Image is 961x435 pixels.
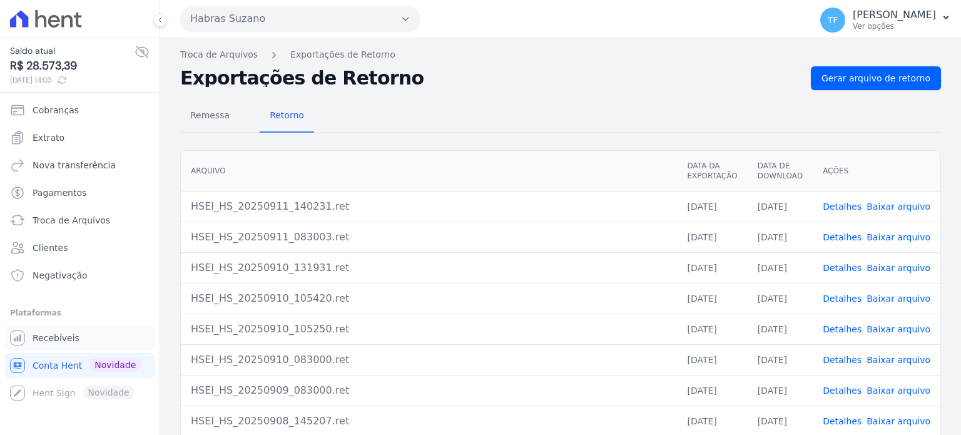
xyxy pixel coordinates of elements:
span: Novidade [89,358,141,372]
td: [DATE] [677,252,747,283]
td: [DATE] [677,222,747,252]
a: Baixar arquivo [867,202,930,212]
a: Detalhes [823,232,862,242]
div: HSEI_HS_20250909_083000.ret [191,383,667,398]
td: [DATE] [677,314,747,344]
a: Gerar arquivo de retorno [811,66,941,90]
span: Conta Hent [33,359,82,372]
span: Clientes [33,242,68,254]
a: Baixar arquivo [867,416,930,426]
td: [DATE] [748,222,813,252]
span: R$ 28.573,39 [10,58,135,74]
a: Extrato [5,125,155,150]
div: Plataformas [10,305,150,320]
a: Pagamentos [5,180,155,205]
span: Pagamentos [33,187,86,199]
span: Recebíveis [33,332,79,344]
a: Cobranças [5,98,155,123]
a: Troca de Arquivos [180,48,258,61]
div: HSEI_HS_20250911_083003.ret [191,230,667,245]
span: Extrato [33,131,64,144]
nav: Sidebar [10,98,150,406]
span: Gerar arquivo de retorno [821,72,930,84]
a: Baixar arquivo [867,263,930,273]
a: Detalhes [823,386,862,396]
a: Conta Hent Novidade [5,353,155,378]
td: [DATE] [748,375,813,406]
span: Negativação [33,269,88,282]
div: HSEI_HS_20250908_145207.ret [191,414,667,429]
h2: Exportações de Retorno [180,69,801,87]
th: Ações [813,151,940,192]
td: [DATE] [677,283,747,314]
span: [DATE] 14:03 [10,74,135,86]
span: Saldo atual [10,44,135,58]
p: Ver opções [853,21,936,31]
th: Data de Download [748,151,813,192]
span: Troca de Arquivos [33,214,110,227]
span: TF [828,16,838,24]
a: Troca de Arquivos [5,208,155,233]
a: Detalhes [823,416,862,426]
div: HSEI_HS_20250911_140231.ret [191,199,667,214]
span: Nova transferência [33,159,116,171]
a: Retorno [260,100,314,133]
td: [DATE] [748,344,813,375]
a: Detalhes [823,355,862,365]
a: Nova transferência [5,153,155,178]
a: Baixar arquivo [867,386,930,396]
button: TF [PERSON_NAME] Ver opções [810,3,961,38]
div: HSEI_HS_20250910_105420.ret [191,291,667,306]
a: Negativação [5,263,155,288]
a: Exportações de Retorno [290,48,395,61]
span: Retorno [262,103,312,128]
th: Data da Exportação [677,151,747,192]
div: HSEI_HS_20250910_105250.ret [191,322,667,337]
td: [DATE] [677,375,747,406]
a: Baixar arquivo [867,355,930,365]
a: Detalhes [823,263,862,273]
td: [DATE] [748,283,813,314]
a: Detalhes [823,324,862,334]
th: Arquivo [181,151,677,192]
a: Baixar arquivo [867,324,930,334]
nav: Breadcrumb [180,48,941,61]
a: Baixar arquivo [867,232,930,242]
button: Habras Suzano [180,6,420,31]
a: Detalhes [823,294,862,304]
td: [DATE] [677,191,747,222]
a: Detalhes [823,202,862,212]
a: Clientes [5,235,155,260]
a: Baixar arquivo [867,294,930,304]
a: Remessa [180,100,240,133]
span: Remessa [183,103,237,128]
a: Recebíveis [5,325,155,351]
div: HSEI_HS_20250910_083000.ret [191,352,667,367]
td: [DATE] [748,191,813,222]
td: [DATE] [677,344,747,375]
td: [DATE] [748,314,813,344]
span: Cobranças [33,104,79,116]
td: [DATE] [748,252,813,283]
div: HSEI_HS_20250910_131931.ret [191,260,667,275]
p: [PERSON_NAME] [853,9,936,21]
